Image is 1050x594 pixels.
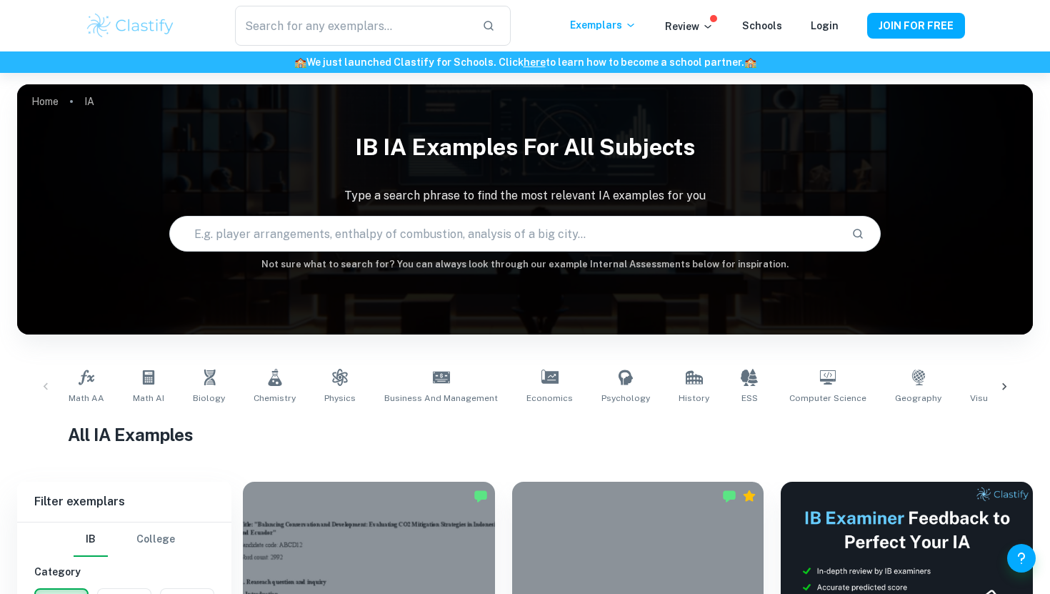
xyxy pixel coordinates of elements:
h6: We just launched Clastify for Schools. Click to learn how to become a school partner. [3,54,1047,70]
span: 🏫 [294,56,306,68]
span: Math AA [69,392,104,405]
h1: All IA Examples [68,422,982,447]
button: Help and Feedback [1007,544,1036,573]
span: Computer Science [789,392,866,405]
span: Chemistry [254,392,296,405]
p: Exemplars [570,17,636,33]
h1: IB IA examples for all subjects [17,124,1033,170]
h6: Filter exemplars [17,482,231,522]
span: 🏫 [744,56,756,68]
p: Type a search phrase to find the most relevant IA examples for you [17,187,1033,204]
a: Login [811,20,839,31]
p: IA [84,94,94,109]
button: JOIN FOR FREE [867,13,965,39]
input: Search for any exemplars... [235,6,471,46]
div: Filter type choice [74,523,175,557]
span: Business and Management [384,392,498,405]
img: Marked [722,489,736,503]
span: Geography [895,392,941,405]
span: Psychology [601,392,650,405]
input: E.g. player arrangements, enthalpy of combustion, analysis of a big city... [170,214,839,254]
span: Biology [193,392,225,405]
a: here [524,56,546,68]
img: Clastify logo [85,11,176,40]
h6: Category [34,564,214,580]
a: Home [31,91,59,112]
span: Economics [526,392,573,405]
img: Marked [474,489,488,503]
span: Physics [324,392,356,405]
button: IB [74,523,108,557]
span: ESS [741,392,758,405]
a: Schools [742,20,782,31]
div: Premium [742,489,756,503]
span: Math AI [133,392,164,405]
button: College [136,523,175,557]
button: Search [846,222,870,246]
h6: Not sure what to search for? You can always look through our example Internal Assessments below f... [17,257,1033,272]
p: Review [665,19,714,34]
span: History [679,392,709,405]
